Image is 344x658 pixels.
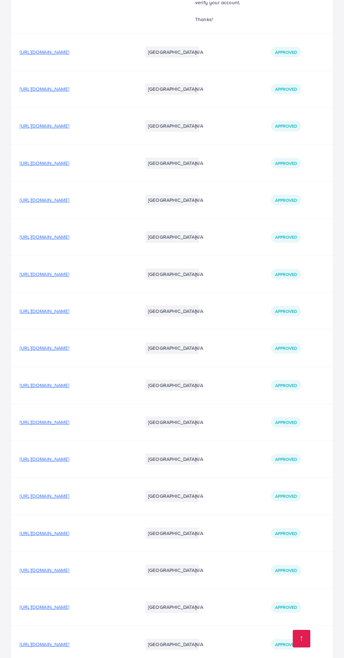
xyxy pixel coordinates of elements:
span: N/A [195,271,203,278]
span: [URL][DOMAIN_NAME] [20,419,69,426]
span: N/A [195,49,203,56]
span: [URL][DOMAIN_NAME] [20,85,69,92]
span: Approved [275,641,297,647]
span: N/A [195,382,203,389]
p: Thanks! [195,15,254,24]
span: N/A [195,85,203,92]
span: [URL][DOMAIN_NAME] [20,492,69,499]
span: [URL][DOMAIN_NAME] [20,567,69,574]
li: [GEOGRAPHIC_DATA] [145,305,199,317]
span: [URL][DOMAIN_NAME] [20,344,69,351]
span: Approved [275,604,297,610]
span: N/A [195,122,203,129]
li: [GEOGRAPHIC_DATA] [145,269,199,280]
li: [GEOGRAPHIC_DATA] [145,639,199,650]
span: N/A [195,308,203,315]
span: Approved [275,567,297,573]
span: [URL][DOMAIN_NAME] [20,49,69,56]
span: [URL][DOMAIN_NAME] [20,122,69,129]
li: [GEOGRAPHIC_DATA] [145,417,199,428]
span: [URL][DOMAIN_NAME] [20,308,69,315]
li: [GEOGRAPHIC_DATA] [145,157,199,169]
li: [GEOGRAPHIC_DATA] [145,83,199,95]
li: [GEOGRAPHIC_DATA] [145,453,199,465]
span: N/A [195,456,203,463]
span: Approved [275,419,297,425]
span: Approved [275,234,297,240]
span: N/A [195,530,203,537]
iframe: Chat [314,626,339,653]
span: [URL][DOMAIN_NAME] [20,456,69,463]
span: N/A [195,567,203,574]
span: N/A [195,492,203,499]
span: Approved [275,456,297,462]
span: N/A [195,344,203,351]
span: Approved [275,345,297,351]
span: [URL][DOMAIN_NAME] [20,530,69,537]
li: [GEOGRAPHIC_DATA] [145,601,199,613]
span: Approved [275,382,297,388]
li: [GEOGRAPHIC_DATA] [145,342,199,354]
li: [GEOGRAPHIC_DATA] [145,565,199,576]
span: N/A [195,196,203,204]
li: [GEOGRAPHIC_DATA] [145,490,199,502]
li: [GEOGRAPHIC_DATA] [145,231,199,243]
span: N/A [195,641,203,648]
span: N/A [195,419,203,426]
li: [GEOGRAPHIC_DATA] [145,120,199,131]
span: [URL][DOMAIN_NAME] [20,641,69,648]
span: N/A [195,160,203,167]
span: [URL][DOMAIN_NAME] [20,382,69,389]
span: [URL][DOMAIN_NAME] [20,604,69,611]
span: N/A [195,233,203,240]
span: Approved [275,160,297,166]
li: [GEOGRAPHIC_DATA] [145,46,199,58]
span: [URL][DOMAIN_NAME] [20,271,69,278]
span: [URL][DOMAIN_NAME] [20,160,69,167]
li: [GEOGRAPHIC_DATA] [145,528,199,539]
span: Approved [275,197,297,203]
span: Approved [275,530,297,536]
span: N/A [195,604,203,611]
span: Approved [275,308,297,314]
span: [URL][DOMAIN_NAME] [20,196,69,204]
span: Approved [275,123,297,129]
span: [URL][DOMAIN_NAME] [20,233,69,240]
span: Approved [275,86,297,92]
li: [GEOGRAPHIC_DATA] [145,194,199,206]
li: [GEOGRAPHIC_DATA] [145,380,199,391]
span: Approved [275,49,297,55]
span: Approved [275,493,297,499]
span: Approved [275,271,297,277]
